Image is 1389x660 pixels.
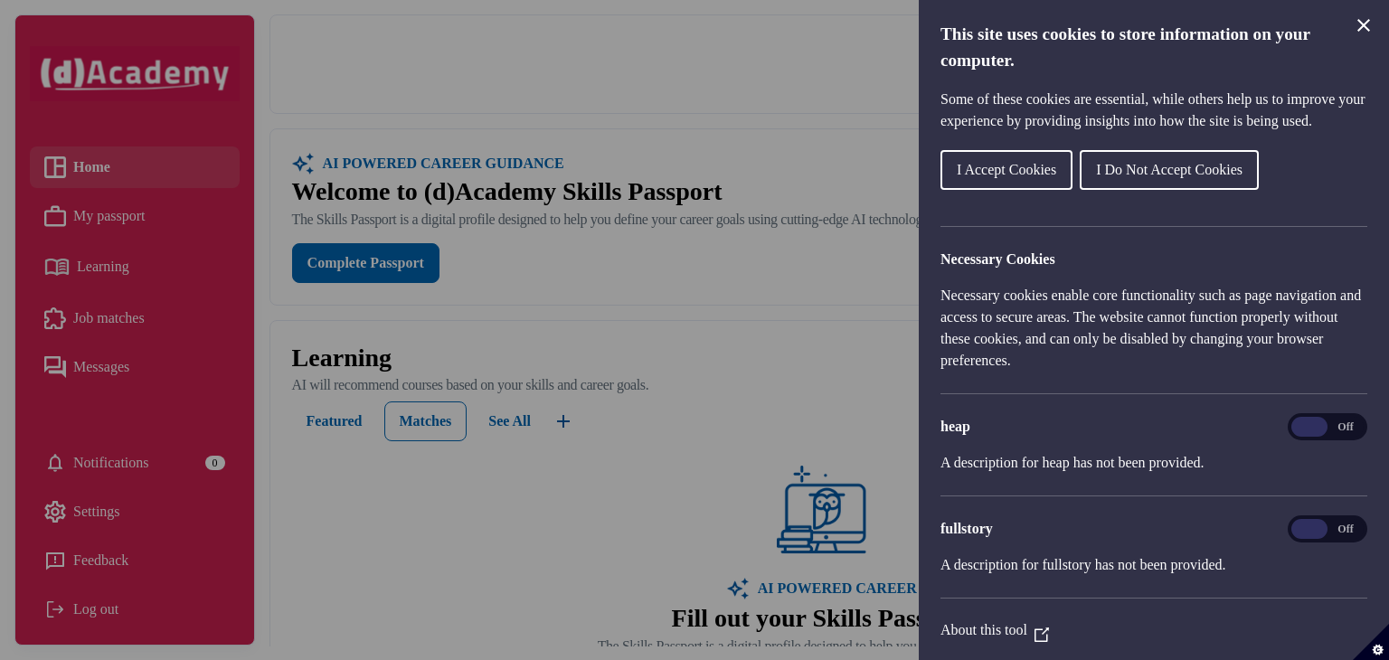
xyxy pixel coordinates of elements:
a: About this tool [940,622,1049,637]
span: On [1291,519,1328,539]
span: I Accept Cookies [957,162,1056,177]
button: I Do Not Accept Cookies [1080,150,1259,190]
span: Off [1328,417,1364,437]
p: Necessary cookies enable core functionality such as page navigation and access to secure areas. T... [940,285,1367,372]
h2: Necessary Cookies [940,249,1367,270]
p: A description for heap has not been provided. [940,452,1367,474]
button: Close Cookie Control [1353,14,1375,36]
p: Some of these cookies are essential, while others help us to improve your experience by providing... [940,89,1367,132]
h3: fullstory [940,518,1367,540]
span: On [1291,417,1328,437]
p: A description for fullstory has not been provided. [940,554,1367,576]
button: Set cookie preferences [1353,624,1389,660]
h3: heap [940,416,1367,438]
button: I Accept Cookies [940,150,1072,190]
span: Off [1328,519,1364,539]
span: I Do Not Accept Cookies [1096,162,1243,177]
h1: This site uses cookies to store information on your computer. [940,22,1367,74]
